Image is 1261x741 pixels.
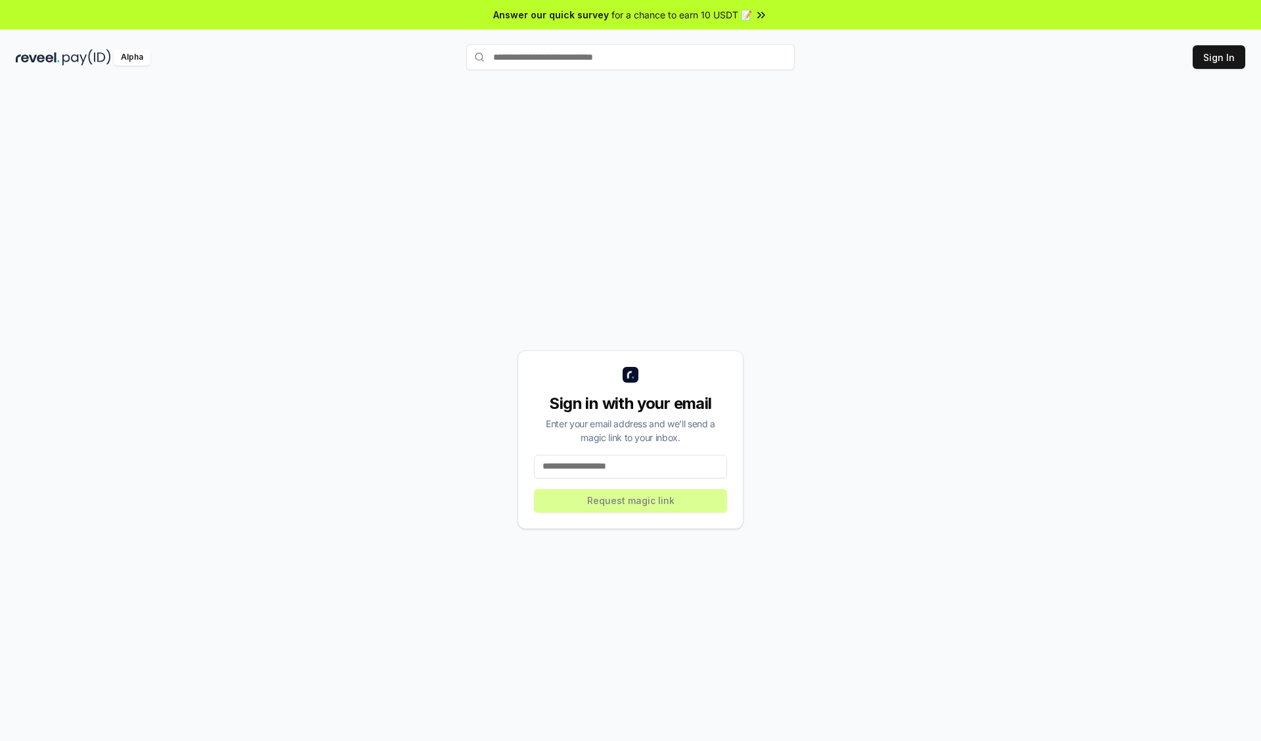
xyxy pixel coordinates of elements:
div: Enter your email address and we’ll send a magic link to your inbox. [534,417,727,444]
span: Answer our quick survey [493,8,609,22]
span: for a chance to earn 10 USDT 📝 [611,8,752,22]
div: Alpha [114,49,150,66]
img: logo_small [623,367,638,383]
img: reveel_dark [16,49,60,66]
div: Sign in with your email [534,393,727,414]
button: Sign In [1193,45,1245,69]
img: pay_id [62,49,111,66]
